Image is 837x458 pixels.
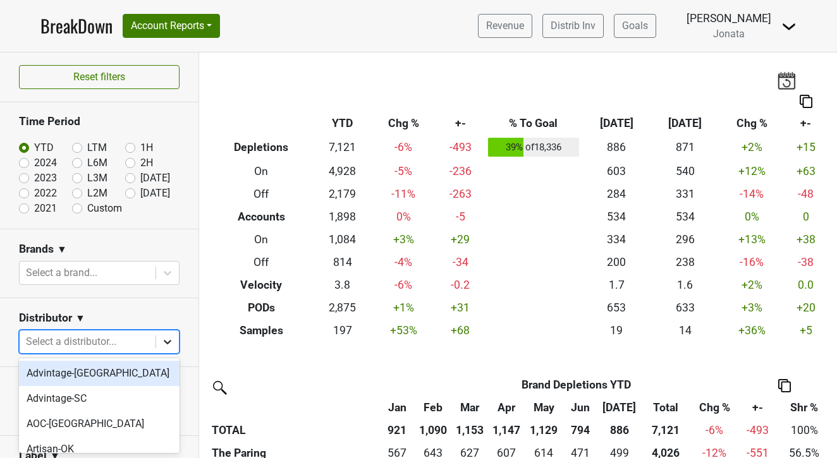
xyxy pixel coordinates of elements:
[719,251,784,274] td: -16 %
[415,373,738,396] th: Brand Depletions YTD
[209,296,314,319] th: PODs
[209,205,314,228] th: Accounts
[781,19,797,34] img: Dropdown Menu
[87,140,107,155] label: LTM
[563,419,598,442] th: 794
[57,242,67,257] span: ▼
[582,112,651,135] th: [DATE]
[651,274,720,296] td: 1.6
[314,205,371,228] td: 1,898
[582,135,651,160] td: 886
[719,160,784,183] td: +12 %
[19,311,72,325] h3: Distributor
[598,396,641,419] th: Jul: activate to sort column ascending
[209,377,229,397] img: filter
[19,115,180,128] h3: Time Period
[582,228,651,251] td: 334
[372,135,436,160] td: -6 %
[436,183,484,205] td: -263
[651,251,720,274] td: 238
[641,419,692,442] th: 7,121
[719,274,784,296] td: +2 %
[719,228,784,251] td: +13 %
[209,183,314,205] th: Off
[19,411,180,437] div: AOC-[GEOGRAPHIC_DATA]
[641,396,692,419] th: Total: activate to sort column ascending
[582,251,651,274] td: 200
[719,183,784,205] td: -14 %
[784,205,828,228] td: 0
[314,274,371,296] td: 3.8
[209,160,314,183] th: On
[19,386,180,411] div: Advintage-SC
[525,419,563,442] th: 1,129
[140,186,170,201] label: [DATE]
[784,135,828,160] td: +15
[372,296,436,319] td: +1 %
[415,396,451,419] th: Feb: activate to sort column ascending
[436,296,484,319] td: +31
[784,296,828,319] td: +20
[614,14,656,38] a: Goals
[34,171,57,186] label: 2023
[209,135,314,160] th: Depletions
[372,319,436,342] td: +53 %
[372,112,436,135] th: Chg %
[314,251,371,274] td: 814
[380,419,415,442] th: 921
[687,10,771,27] div: [PERSON_NAME]
[451,419,488,442] th: 1,153
[436,135,484,160] td: -493
[719,205,784,228] td: 0 %
[209,419,380,442] th: TOTAL
[372,251,436,274] td: -4 %
[123,14,220,38] button: Account Reports
[19,65,180,89] button: Reset filters
[34,155,57,171] label: 2024
[713,28,745,40] span: Jonata
[372,274,436,296] td: -6 %
[87,155,107,171] label: L6M
[451,396,488,419] th: Mar: activate to sort column ascending
[525,396,563,419] th: May: activate to sort column ascending
[436,228,484,251] td: +29
[87,186,107,201] label: L2M
[40,13,113,39] a: BreakDown
[582,274,651,296] td: 1.7
[436,319,484,342] td: +68
[582,205,651,228] td: 534
[87,171,107,186] label: L3M
[719,112,784,135] th: Chg %
[87,201,122,216] label: Custom
[19,243,54,256] h3: Brands
[651,296,720,319] td: 633
[314,228,371,251] td: 1,084
[651,135,720,160] td: 871
[582,160,651,183] td: 603
[372,160,436,183] td: -5 %
[784,228,828,251] td: +38
[314,112,371,135] th: YTD
[436,160,484,183] td: -236
[314,135,371,160] td: 7,121
[651,319,720,342] td: 14
[691,396,738,419] th: Chg %: activate to sort column ascending
[719,135,784,160] td: +2 %
[209,274,314,296] th: Velocity
[542,14,604,38] a: Distrib Inv
[140,140,153,155] label: 1H
[778,396,831,419] th: Shr %: activate to sort column ascending
[582,319,651,342] td: 19
[651,183,720,205] td: 331
[738,396,778,419] th: +-: activate to sort column ascending
[436,205,484,228] td: -5
[488,419,525,442] th: 1,147
[719,296,784,319] td: +3 %
[582,296,651,319] td: 653
[436,274,484,296] td: -0.2
[651,160,720,183] td: 540
[651,205,720,228] td: 534
[34,140,54,155] label: YTD
[209,228,314,251] th: On
[436,112,484,135] th: +-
